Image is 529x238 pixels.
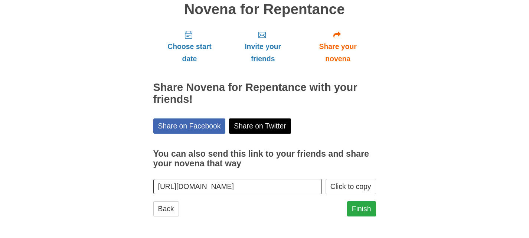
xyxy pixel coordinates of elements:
span: Share your novena [307,40,369,65]
a: Share on Twitter [229,118,291,134]
h3: You can also send this link to your friends and share your novena that way [153,149,376,168]
a: Share your novena [300,25,376,69]
a: Choose start date [153,25,226,69]
h1: Novena for Repentance [153,1,376,17]
a: Finish [347,201,376,216]
a: Invite your friends [226,25,300,69]
a: Share on Facebook [153,118,226,134]
button: Click to copy [326,179,376,194]
span: Choose start date [161,40,219,65]
h2: Share Novena for Repentance with your friends! [153,82,376,105]
a: Back [153,201,179,216]
span: Invite your friends [233,40,292,65]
